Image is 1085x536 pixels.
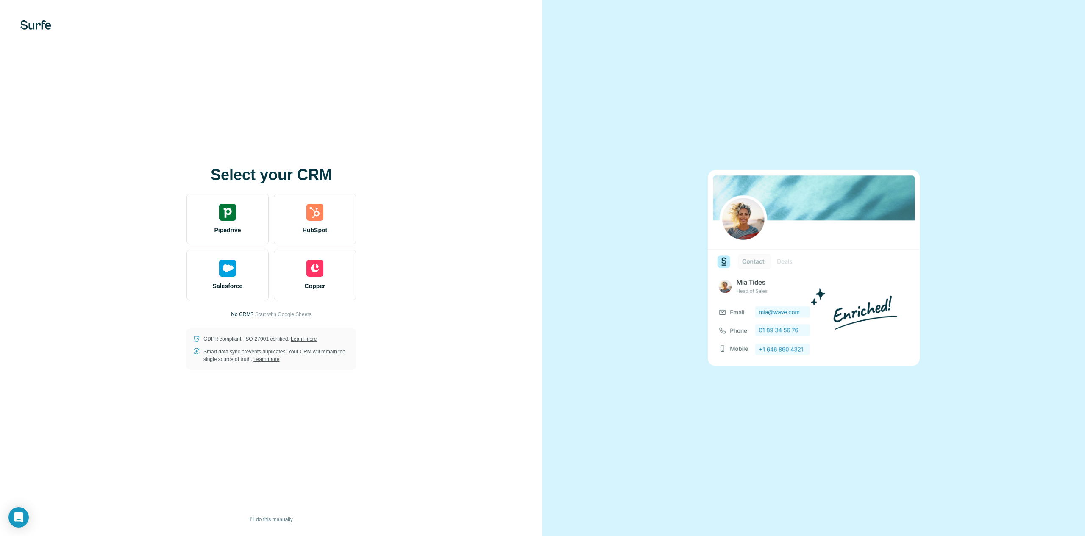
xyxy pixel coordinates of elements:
[306,204,323,221] img: hubspot's logo
[186,167,356,183] h1: Select your CRM
[203,348,349,363] p: Smart data sync prevents duplicates. Your CRM will remain the single source of truth.
[253,356,279,362] a: Learn more
[291,336,317,342] a: Learn more
[244,513,298,526] button: I’ll do this manually
[305,282,325,290] span: Copper
[306,260,323,277] img: copper's logo
[203,335,317,343] p: GDPR compliant. ISO-27001 certified.
[255,311,312,318] button: Start with Google Sheets
[231,311,253,318] p: No CRM?
[8,507,29,528] div: Open Intercom Messenger
[213,282,243,290] span: Salesforce
[708,170,920,366] img: none image
[20,20,51,30] img: Surfe's logo
[214,226,241,234] span: Pipedrive
[219,204,236,221] img: pipedrive's logo
[303,226,327,234] span: HubSpot
[219,260,236,277] img: salesforce's logo
[250,516,292,523] span: I’ll do this manually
